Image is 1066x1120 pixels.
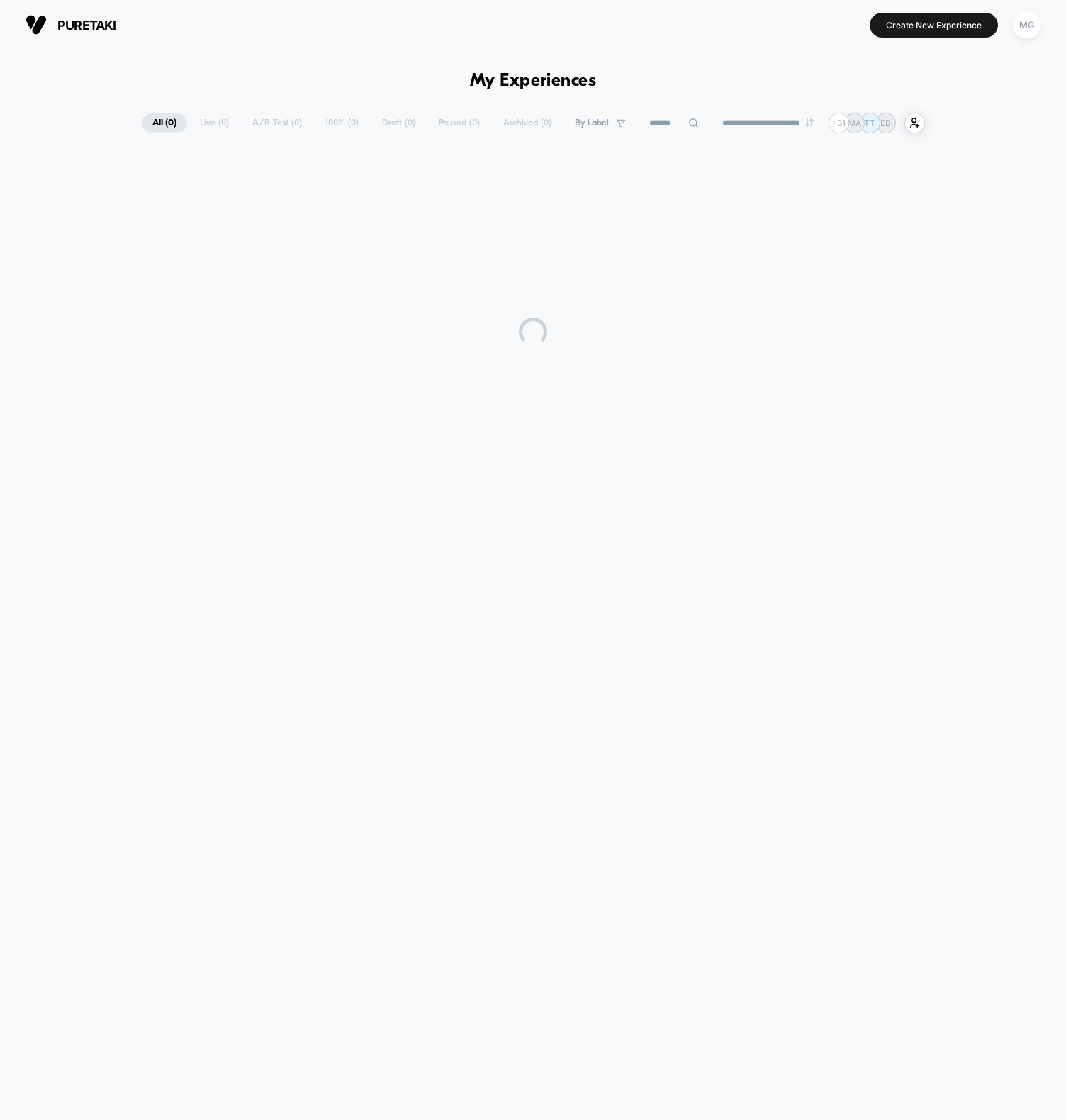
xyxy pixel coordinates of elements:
[57,18,116,33] span: puretaki
[1013,11,1040,39] div: MG
[829,113,849,133] div: + 31
[142,113,187,133] span: All ( 0 )
[26,14,47,35] img: Visually logo
[870,13,998,38] button: Create New Experience
[864,118,875,128] p: TT
[880,118,891,128] p: EB
[470,71,597,91] h1: My Experiences
[848,118,861,128] p: MA
[21,13,120,36] button: puretaki
[805,118,814,127] img: end
[1009,11,1045,40] button: MG
[575,118,609,128] span: By Label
